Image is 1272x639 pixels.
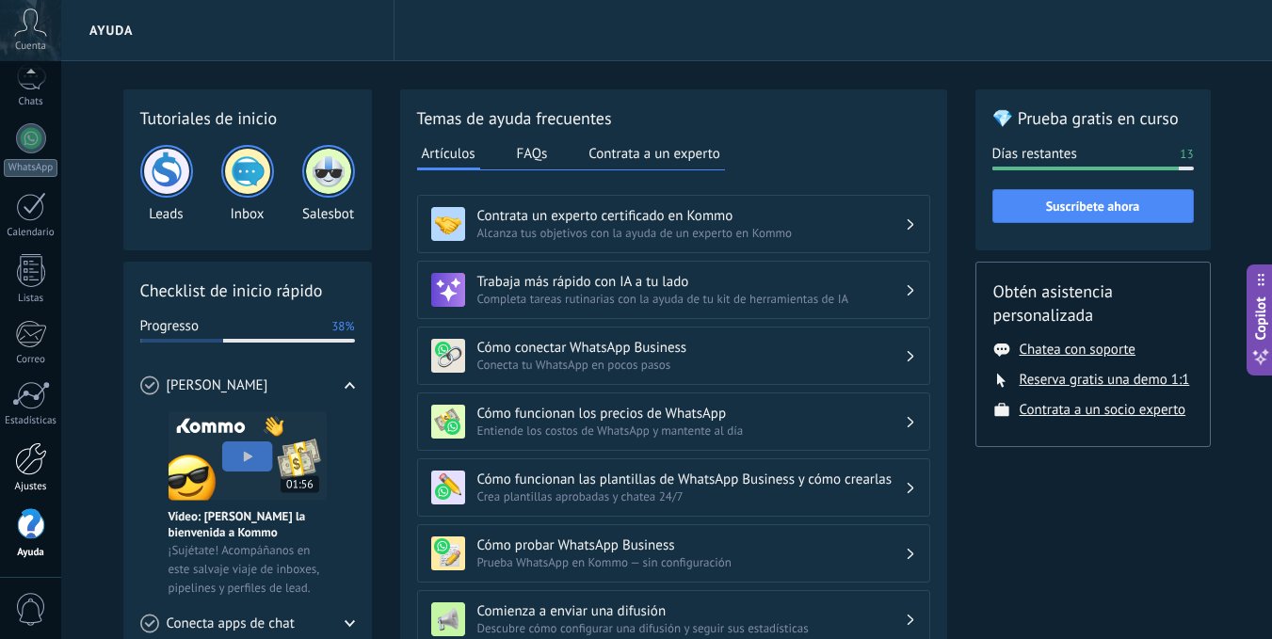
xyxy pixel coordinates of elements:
[477,339,905,357] h3: Cómo conectar WhatsApp Business
[477,291,905,307] span: Completa tareas rutinarias con la ayuda de tu kit de herramientas de IA
[167,376,268,395] span: [PERSON_NAME]
[4,227,58,239] div: Calendario
[169,508,327,540] span: Vídeo: [PERSON_NAME] la bienvenida a Kommo
[992,106,1194,130] h2: 💎 Prueba gratis en curso
[584,139,724,168] button: Contrata a un experto
[167,615,295,633] span: Conecta apps de chat
[992,145,1077,164] span: Días restantes
[477,225,905,241] span: Alcanza tus objetivos con la ayuda de un experto en Kommo
[15,40,46,53] span: Cuenta
[140,317,199,336] span: Progresso
[4,293,58,305] div: Listas
[169,411,327,501] img: Meet video
[477,602,905,620] h3: Comienza a enviar una difusión
[477,471,905,488] h3: Cómo funcionan las plantillas de WhatsApp Business y cómo crearlas
[221,145,274,223] div: Inbox
[477,620,905,636] span: Descubre cómo configurar una difusión y seguir sus estadísticas
[477,423,905,439] span: Entiende los costos de WhatsApp y mantente al día
[1046,200,1140,213] span: Suscríbete ahora
[4,415,58,427] div: Estadísticas
[477,488,905,504] span: Crea plantillas aprobadas y chatea 24/7
[4,354,58,366] div: Correo
[140,279,355,302] h2: Checklist de inicio rápido
[477,554,905,570] span: Prueba WhatsApp en Kommo — sin configuración
[477,536,905,554] h3: Cómo probar WhatsApp Business
[1180,145,1193,164] span: 13
[140,106,355,130] h2: Tutoriales de inicio
[512,139,553,168] button: FAQs
[1020,341,1135,359] button: Chatea con soporte
[1020,401,1186,419] button: Contrata a un socio experto
[4,481,58,493] div: Ajustes
[4,547,58,559] div: Ayuda
[477,357,905,373] span: Conecta tu WhatsApp en pocos pasos
[331,317,354,336] span: 38%
[302,145,355,223] div: Salesbot
[1251,296,1270,340] span: Copilot
[477,207,905,225] h3: Contrata un experto certificado en Kommo
[4,159,57,177] div: WhatsApp
[477,273,905,291] h3: Trabaja más rápido con IA a tu lado
[477,405,905,423] h3: Cómo funcionan los precios de WhatsApp
[4,96,58,108] div: Chats
[417,139,480,170] button: Artículos
[1020,371,1190,389] button: Reserva gratis una demo 1:1
[140,145,193,223] div: Leads
[417,106,930,130] h2: Temas de ayuda frecuentes
[992,189,1194,223] button: Suscríbete ahora
[169,541,327,598] span: ¡Sujétate! Acompáñanos en este salvaje viaje de inboxes, pipelines y perfiles de lead.
[993,280,1193,327] h2: Obtén asistencia personalizada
